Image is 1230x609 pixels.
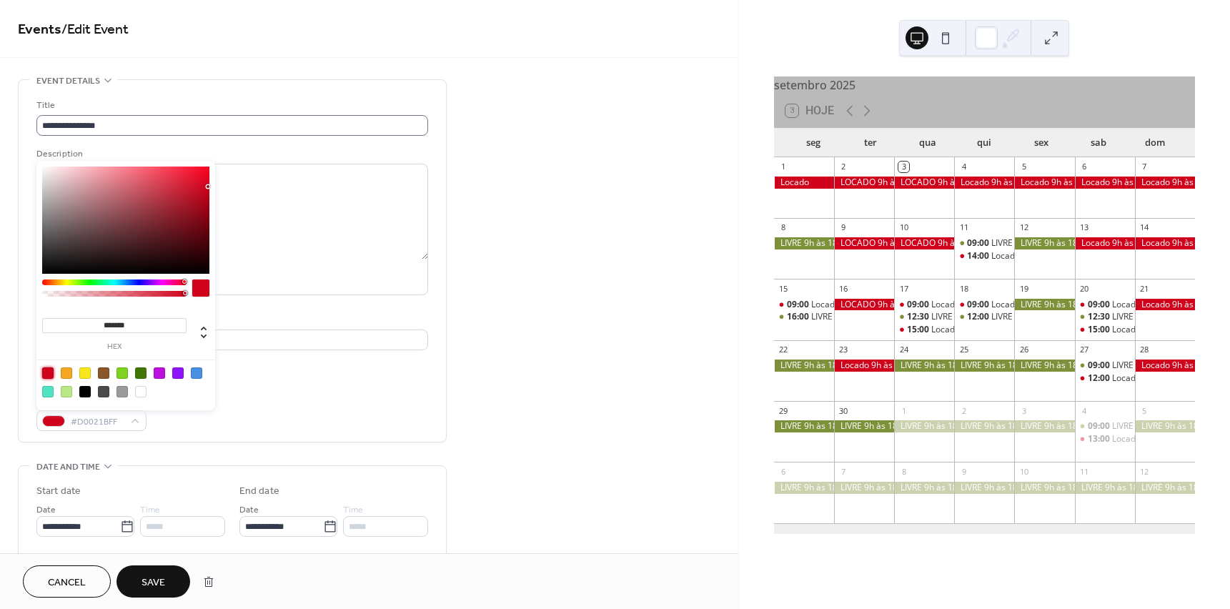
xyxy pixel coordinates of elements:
div: LIVRE 12h às 18h [954,311,1014,323]
div: 6 [778,466,789,477]
div: Locado 9h às 15h [774,299,834,311]
div: 18 [958,283,969,294]
div: LOCADO 9h às 18h [834,299,894,311]
div: Locado 9h às 18h [1014,177,1074,189]
span: 12:00 [967,311,991,323]
button: Save [116,565,190,598]
span: 09:00 [907,299,931,311]
div: LIVRE 9h às 13h [991,237,1053,249]
div: Locado [774,177,834,189]
div: Locado 9h às 18h [1135,237,1195,249]
div: #417505 [135,367,147,379]
div: 16 [838,283,849,294]
div: LIVRE 9h às 18h [1014,237,1074,249]
span: 13:00 [1088,433,1112,445]
div: Locado 9h às 18h [954,177,1014,189]
div: 4 [1079,405,1090,416]
div: 11 [958,222,969,233]
span: 09:00 [787,299,811,311]
span: 14:00 [967,250,991,262]
span: 09:00 [1088,420,1112,432]
span: 15:00 [907,324,931,336]
div: LOCADO 9h às 18h [894,177,954,189]
div: 9 [958,466,969,477]
div: LIVRE 9h às 18h [1014,360,1074,372]
button: Cancel [23,565,111,598]
div: 8 [898,466,909,477]
div: 10 [1018,466,1029,477]
div: LIVRE 9h às 18h [954,360,1014,372]
div: Locado 14h às 18h [954,250,1014,262]
div: Location [36,312,425,327]
div: LIVRE 9h às 12h [1075,420,1135,432]
div: LIVRE 9h às 18h [1014,482,1074,494]
div: Locado 9h às 11h [954,299,1014,311]
div: #50E3C2 [42,386,54,397]
div: 28 [1139,345,1150,355]
span: Cancel [48,575,86,590]
div: Locado 9h às 18h [1135,177,1195,189]
span: 09:00 [1088,299,1112,311]
div: 15 [778,283,789,294]
div: #F8E71C [79,367,91,379]
div: #9B9B9B [116,386,128,397]
div: LIVRE 16h às 18h [774,311,834,323]
div: 13 [1079,222,1090,233]
div: #B8E986 [61,386,72,397]
span: Date [36,502,56,518]
div: dom [1126,129,1184,157]
div: Locado 9h às 18h [1075,177,1135,189]
div: 24 [898,345,909,355]
div: #FFFFFF [135,386,147,397]
span: 09:00 [967,299,991,311]
label: hex [42,343,187,351]
div: 26 [1018,345,1029,355]
div: 6 [1079,162,1090,172]
div: 30 [838,405,849,416]
div: Locado 9h às 12h [894,299,954,311]
div: LIVRE 9h às 18h [1014,299,1074,311]
span: 15:00 [1088,324,1112,336]
div: Locado 9h às 12h [1112,299,1181,311]
div: LIVRE 9h às 11h [1075,360,1135,372]
div: 10 [898,222,909,233]
div: 1 [778,162,789,172]
div: #9013FE [172,367,184,379]
div: #F5A623 [61,367,72,379]
div: 14 [1139,222,1150,233]
div: sex [1013,129,1070,157]
span: 12:30 [1088,311,1112,323]
span: Save [142,575,165,590]
div: #4A90E2 [191,367,202,379]
div: LIVRE 9h às 18h [1135,420,1195,432]
div: LIVRE 12h30 às 14h30 [1075,311,1135,323]
div: 7 [838,466,849,477]
div: LIVRE 9h às 18h [954,420,1014,432]
div: 23 [838,345,849,355]
span: Event details [36,74,100,89]
div: 12 [1018,222,1029,233]
div: 3 [1018,405,1029,416]
span: Date [239,502,259,518]
div: Locado 13h às 15h [1075,433,1135,445]
div: LIVRE 9h às 18h [834,420,894,432]
div: End date [239,484,279,499]
div: 19 [1018,283,1029,294]
div: LIVRE 9h às 18h [1075,482,1135,494]
div: 2 [838,162,849,172]
div: LOCADO 9h às 18h [834,237,894,249]
div: LIVRE 9h às 18h [894,420,954,432]
div: 22 [778,345,789,355]
div: LIVRE 9h às 18h [774,420,834,432]
div: Locado 9h às 18h [834,360,894,372]
div: #4A4A4A [98,386,109,397]
div: 27 [1079,345,1090,355]
div: Description [36,147,425,162]
div: Locado 13h às 15h [1112,433,1186,445]
div: Locado 12h às 16h [1112,372,1186,385]
div: LIVRE 9h às 18h [894,360,954,372]
span: #D0021BFF [71,415,124,430]
span: 16:00 [787,311,811,323]
span: Date and time [36,460,100,475]
div: 5 [1018,162,1029,172]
